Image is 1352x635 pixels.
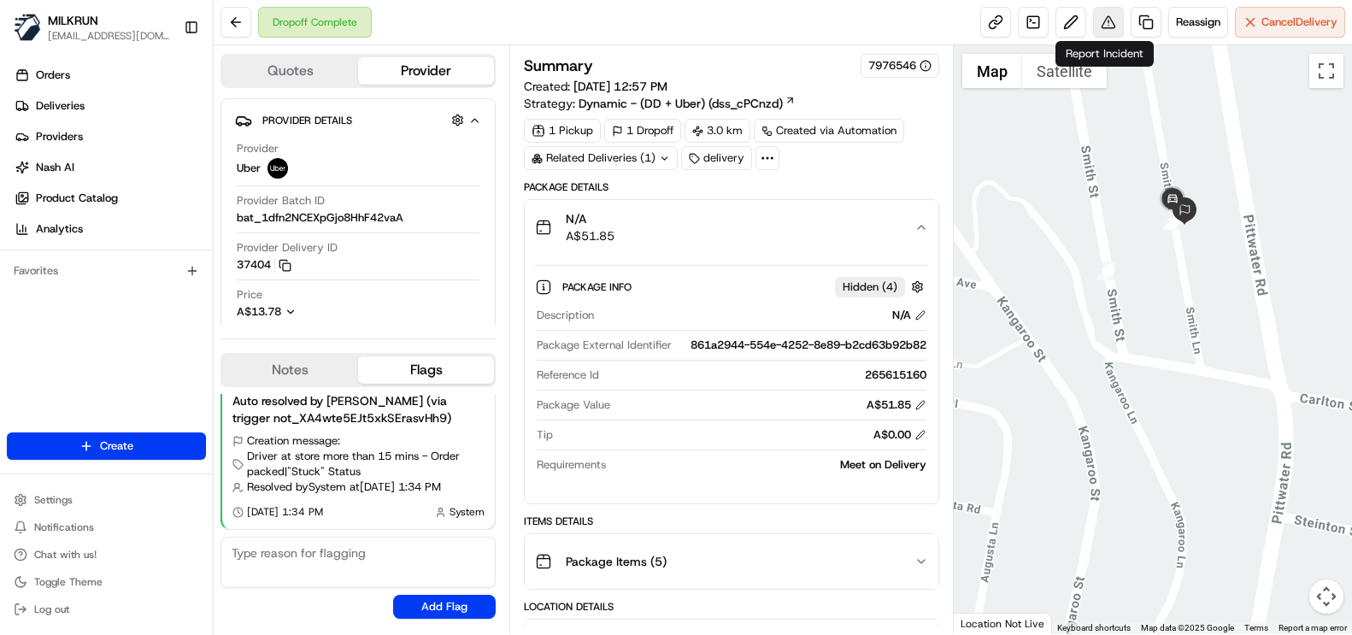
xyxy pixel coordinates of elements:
[562,280,635,294] span: Package Info
[1279,623,1347,632] a: Report a map error
[36,191,118,206] span: Product Catalog
[604,119,681,143] div: 1 Dropoff
[237,161,261,176] span: Uber
[247,449,485,479] span: Driver at store more than 15 mins - Order packed | "Stuck" Status
[358,356,494,384] button: Flags
[267,158,288,179] img: uber-new-logo.jpeg
[524,58,593,73] h3: Summary
[247,505,323,519] span: [DATE] 1:34 PM
[7,92,213,120] a: Deliveries
[524,514,939,528] div: Items Details
[573,79,667,94] span: [DATE] 12:57 PM
[524,95,796,112] div: Strategy:
[7,154,213,181] a: Nash AI
[1309,54,1343,88] button: Toggle fullscreen view
[524,119,601,143] div: 1 Pickup
[685,119,750,143] div: 3.0 km
[537,338,672,353] span: Package External Identifier
[525,200,938,255] button: N/AA$51.85
[36,129,83,144] span: Providers
[1244,623,1268,632] a: Terms
[579,95,783,112] span: Dynamic - (DD + Uber) (dss_cPCnzd)
[48,12,98,29] button: MILKRUN
[962,54,1022,88] button: Show street map
[1261,15,1337,30] span: Cancel Delivery
[36,221,83,237] span: Analytics
[34,548,97,562] span: Chat with us!
[235,106,481,134] button: Provider Details
[36,68,70,83] span: Orders
[954,613,1052,634] div: Location Not Live
[868,58,932,73] button: 7976546
[100,438,133,454] span: Create
[537,397,610,413] span: Package Value
[237,141,279,156] span: Provider
[7,432,206,460] button: Create
[34,520,94,534] span: Notifications
[566,553,667,570] span: Package Items ( 5 )
[1057,622,1131,634] button: Keyboard shortcuts
[7,7,177,48] button: MILKRUNMILKRUN[EMAIL_ADDRESS][DOMAIN_NAME]
[237,304,281,319] span: A$13.78
[524,146,678,170] div: Related Deliveries (1)
[524,78,667,95] span: Created:
[48,29,170,43] span: [EMAIL_ADDRESS][DOMAIN_NAME]
[958,612,1014,634] a: Open this area in Google Maps (opens a new window)
[1022,54,1107,88] button: Show satellite imagery
[681,146,752,170] div: delivery
[237,257,291,273] button: 37404
[36,98,85,114] span: Deliveries
[1055,41,1154,67] div: Report Incident
[247,479,346,495] span: Resolved by System
[537,367,599,383] span: Reference Id
[537,308,594,323] span: Description
[7,123,213,150] a: Providers
[393,595,496,619] button: Add Flag
[222,57,358,85] button: Quotes
[34,493,73,507] span: Settings
[1176,15,1220,30] span: Reassign
[7,570,206,594] button: Toggle Theme
[1309,579,1343,614] button: Map camera controls
[7,597,206,621] button: Log out
[232,392,485,426] div: Auto resolved by [PERSON_NAME] (via trigger not_XA4wte5EJt5xkSErasvHh9)
[1141,623,1234,632] span: Map data ©2025 Google
[7,515,206,539] button: Notifications
[34,603,69,616] span: Log out
[679,338,926,353] div: 861a2944-554e-4252-8e89-b2cd63b92b82
[613,457,926,473] div: Meet on Delivery
[524,180,939,194] div: Package Details
[835,276,928,297] button: Hidden (4)
[7,62,213,89] a: Orders
[222,356,358,384] button: Notes
[843,279,897,295] span: Hidden ( 4 )
[524,600,939,614] div: Location Details
[237,193,325,209] span: Provider Batch ID
[867,397,926,413] div: A$51.85
[7,488,206,512] button: Settings
[873,427,926,443] div: A$0.00
[754,119,904,143] a: Created via Automation
[247,433,340,449] span: Creation message:
[7,215,213,243] a: Analytics
[537,457,606,473] span: Requirements
[566,210,614,227] span: N/A
[237,287,262,303] span: Price
[892,308,926,323] div: N/A
[606,367,926,383] div: 265615160
[1163,212,1182,231] div: 19
[525,255,938,503] div: N/AA$51.85
[537,427,553,443] span: Tip
[237,304,387,320] button: A$13.78
[36,160,74,175] span: Nash AI
[450,505,485,519] span: System
[237,240,338,256] span: Provider Delivery ID
[237,210,403,226] span: bat_1dfn2NCEXpGjo8HhF42vaA
[525,534,938,589] button: Package Items (5)
[1168,7,1228,38] button: Reassign
[350,479,441,495] span: at [DATE] 1:34 PM
[262,114,352,127] span: Provider Details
